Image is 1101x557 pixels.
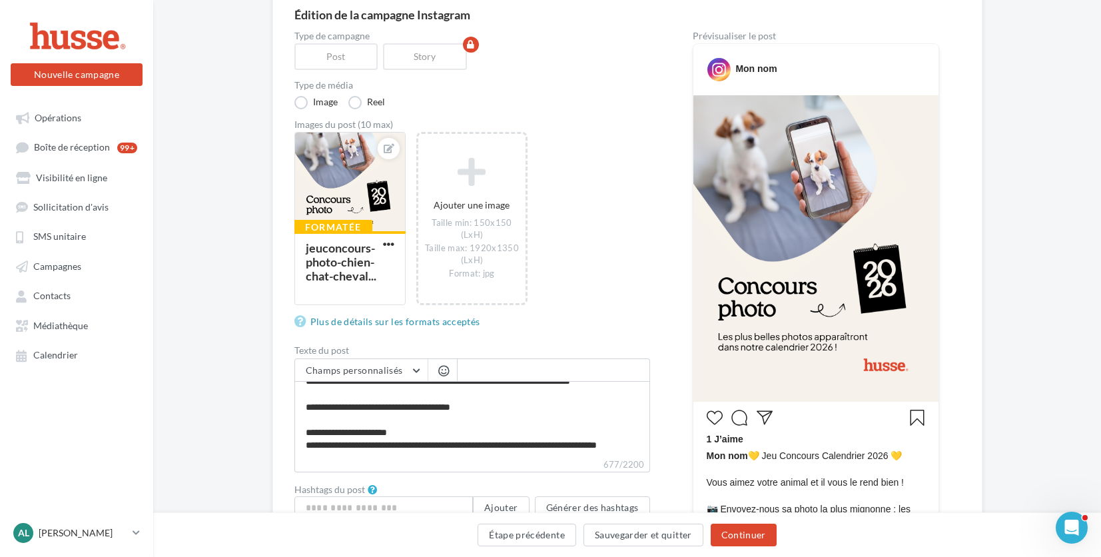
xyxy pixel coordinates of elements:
[478,524,576,546] button: Étape précédente
[8,165,145,189] a: Visibilité en ligne
[583,524,703,546] button: Sauvegarder et quitter
[8,105,145,129] a: Opérations
[294,485,365,494] label: Hashtags du post
[294,9,960,21] div: Édition de la campagne Instagram
[8,254,145,278] a: Campagnes
[11,63,143,86] button: Nouvelle campagne
[1056,512,1088,544] iframe: Intercom live chat
[294,81,650,90] label: Type de média
[8,283,145,307] a: Contacts
[8,342,145,366] a: Calendrier
[33,320,88,331] span: Médiathèque
[33,201,109,213] span: Sollicitation d'avis
[294,120,650,129] div: Images du post (10 max)
[8,195,145,219] a: Sollicitation d'avis
[34,142,110,153] span: Boîte de réception
[693,31,939,41] div: Prévisualiser le post
[33,290,71,302] span: Contacts
[11,520,143,546] a: Al [PERSON_NAME]
[36,172,107,183] span: Visibilité en ligne
[8,135,145,159] a: Boîte de réception99+
[757,410,773,426] svg: Partager la publication
[348,96,385,109] label: Reel
[35,112,81,123] span: Opérations
[707,410,723,426] svg: J’aime
[33,231,86,243] span: SMS unitaire
[535,496,650,519] button: Générer des hashtags
[39,526,127,540] p: [PERSON_NAME]
[306,241,376,283] div: jeuconcours-photo-chien-chat-cheval...
[294,220,372,235] div: Formatée
[18,526,29,540] span: Al
[8,224,145,248] a: SMS unitaire
[294,31,650,41] label: Type de campagne
[294,314,486,330] a: Plus de détails sur les formats acceptés
[294,458,650,472] label: 677/2200
[306,364,403,376] span: Champs personnalisés
[294,346,650,355] label: Texte du post
[295,359,428,382] button: Champs personnalisés
[8,313,145,337] a: Médiathèque
[707,450,748,461] span: Mon nom
[473,496,529,519] button: Ajouter
[33,350,78,361] span: Calendrier
[909,410,925,426] svg: Enregistrer
[731,410,747,426] svg: Commenter
[33,261,81,272] span: Campagnes
[707,432,925,449] div: 1 J’aime
[117,143,137,153] div: 99+
[294,96,338,109] label: Image
[711,524,777,546] button: Continuer
[735,62,777,75] div: Mon nom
